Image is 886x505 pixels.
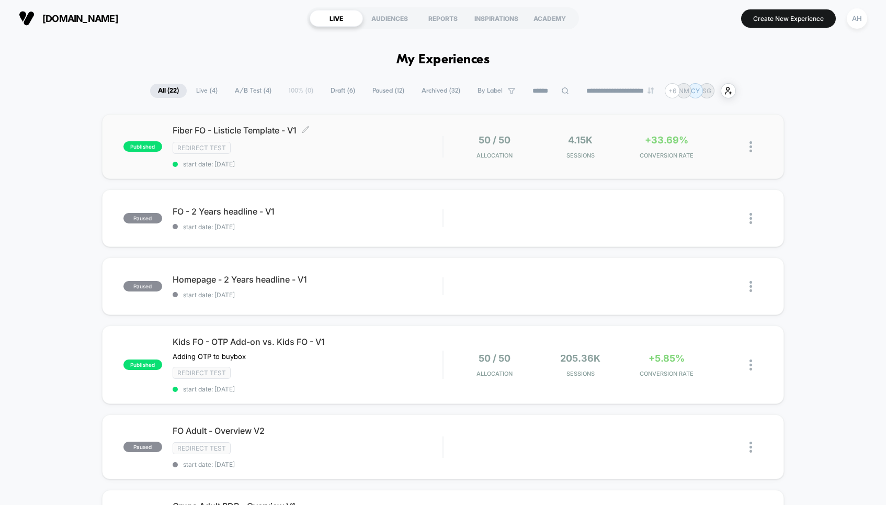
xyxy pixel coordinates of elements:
span: FO Adult - Overview V2 [173,425,442,436]
span: start date: [DATE] [173,160,442,168]
span: Adding OTP to buybox [173,352,246,361]
button: Create New Experience [741,9,836,28]
span: Kids FO - OTP Add-on vs. Kids FO - V1 [173,336,442,347]
span: Paused ( 12 ) [365,84,412,98]
div: ACADEMY [523,10,576,27]
div: REPORTS [416,10,470,27]
div: LIVE [310,10,363,27]
span: Live ( 4 ) [188,84,225,98]
span: 4.15k [568,134,593,145]
span: CONVERSION RATE [626,152,707,159]
div: + 6 [665,83,680,98]
p: CY [691,87,700,95]
span: Allocation [476,370,513,377]
button: [DOMAIN_NAME] [16,10,121,27]
span: All ( 22 ) [150,84,187,98]
span: Draft ( 6 ) [323,84,363,98]
span: 50 / 50 [479,353,510,364]
span: Redirect Test [173,142,231,154]
img: Visually logo [19,10,35,26]
span: start date: [DATE] [173,291,442,299]
span: By Label [478,87,503,95]
img: close [749,213,752,224]
span: published [123,360,162,370]
p: SG [702,87,711,95]
button: AH [844,8,870,29]
p: NM [679,87,689,95]
span: A/B Test ( 4 ) [227,84,279,98]
div: AUDIENCES [363,10,416,27]
span: FO - 2 Years headline - V1 [173,206,442,217]
span: Redirect Test [173,442,231,454]
img: close [749,442,752,453]
span: Sessions [540,370,621,377]
span: start date: [DATE] [173,223,442,231]
span: +33.69% [645,134,688,145]
span: Sessions [540,152,621,159]
div: AH [847,8,867,29]
span: published [123,141,162,152]
span: paused [123,442,162,452]
div: INSPIRATIONS [470,10,523,27]
span: 50 / 50 [479,134,510,145]
span: [DOMAIN_NAME] [42,13,118,24]
span: paused [123,281,162,291]
img: close [749,360,752,371]
img: end [648,87,654,94]
span: Archived ( 32 ) [414,84,468,98]
span: +5.85% [649,353,685,364]
span: Fiber FO - Listicle Template - V1 [173,125,442,136]
span: CONVERSION RATE [626,370,707,377]
span: 205.36k [560,353,600,364]
span: start date: [DATE] [173,461,442,468]
span: start date: [DATE] [173,385,442,393]
h1: My Experiences [396,52,490,68]
img: close [749,141,752,152]
span: Allocation [476,152,513,159]
span: Homepage - 2 Years headline - V1 [173,274,442,285]
img: close [749,281,752,292]
span: Redirect Test [173,367,231,379]
span: paused [123,213,162,223]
